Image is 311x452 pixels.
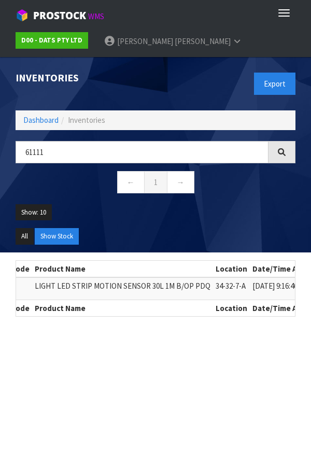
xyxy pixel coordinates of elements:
input: Search inventories [16,141,268,163]
th: Product Name [32,300,213,316]
span: ProStock [33,9,86,22]
td: LIGHT LED STRIP MOTION SENSOR 30L 1M B/OP PDQ [32,277,213,300]
a: 1 [144,171,167,193]
span: [PERSON_NAME] [175,36,231,46]
a: ← [117,171,145,193]
h1: Inventories [16,73,148,84]
a: D00 - DATS PTY LTD [16,32,88,49]
nav: Page navigation [16,171,295,196]
th: Product Name [32,261,213,277]
button: All [16,228,34,245]
a: → [167,171,194,193]
small: WMS [88,11,104,21]
strong: D00 - DATS PTY LTD [21,36,82,45]
th: Location [213,300,250,316]
th: Location [213,261,250,277]
td: 34-32-7-A [213,277,250,300]
button: Show Stock [35,228,79,245]
span: [PERSON_NAME] [117,36,173,46]
button: Export [254,73,295,95]
img: cube-alt.png [16,9,29,22]
button: Show: 10 [16,204,52,221]
a: Dashboard [23,115,59,125]
span: Inventories [68,115,105,125]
